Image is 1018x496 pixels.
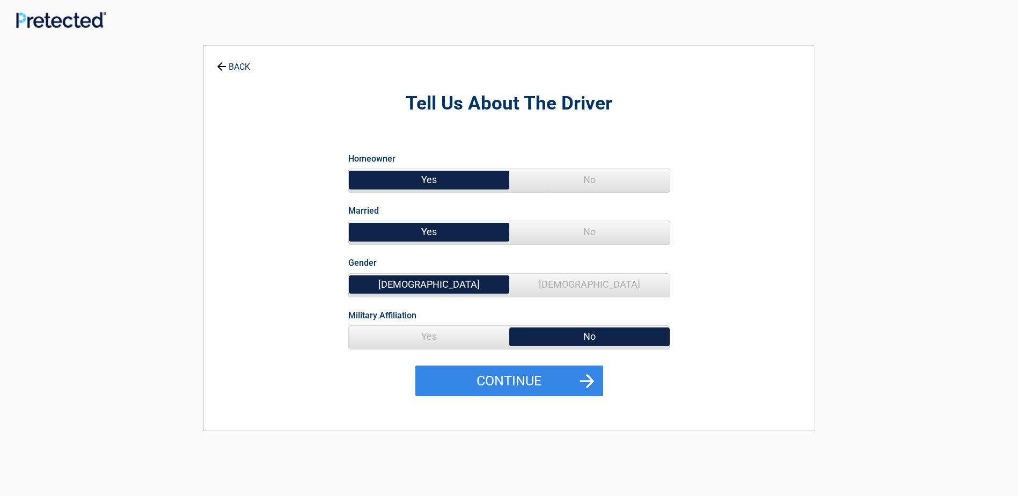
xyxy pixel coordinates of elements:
span: Yes [349,326,509,347]
span: [DEMOGRAPHIC_DATA] [349,274,509,295]
label: Married [348,203,379,218]
span: No [509,221,670,243]
span: No [509,326,670,347]
span: Yes [349,169,509,191]
span: [DEMOGRAPHIC_DATA] [509,274,670,295]
a: BACK [215,53,252,71]
span: No [509,169,670,191]
button: Continue [415,366,603,397]
h2: Tell Us About The Driver [263,91,756,116]
label: Homeowner [348,151,396,166]
label: Military Affiliation [348,308,416,323]
span: Yes [349,221,509,243]
label: Gender [348,256,377,270]
img: Main Logo [16,12,106,28]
